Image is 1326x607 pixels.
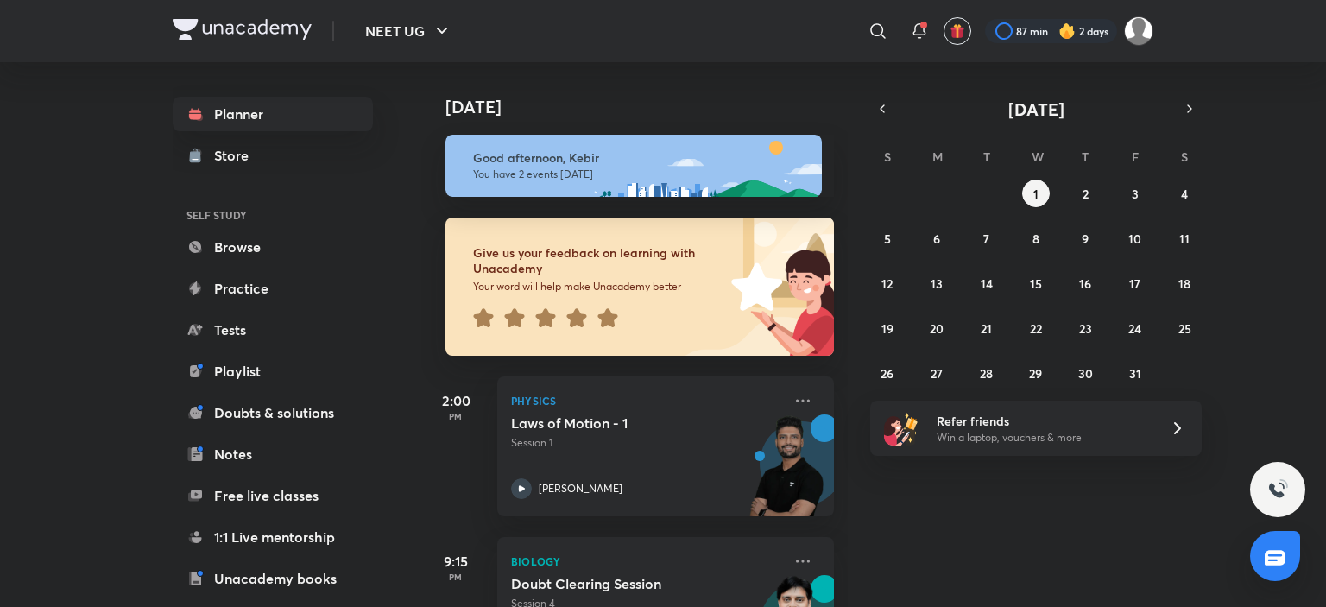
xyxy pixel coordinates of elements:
button: October 1, 2025 [1022,180,1050,207]
abbr: Monday [932,149,943,165]
div: Store [214,145,259,166]
button: October 23, 2025 [1071,314,1099,342]
abbr: October 10, 2025 [1128,231,1141,247]
button: October 17, 2025 [1121,269,1149,297]
button: NEET UG [355,14,463,48]
abbr: October 9, 2025 [1082,231,1089,247]
abbr: Saturday [1181,149,1188,165]
abbr: October 16, 2025 [1079,275,1091,292]
img: unacademy [739,414,834,534]
a: Company Logo [173,19,312,44]
a: Free live classes [173,478,373,513]
abbr: October 19, 2025 [881,320,893,337]
abbr: October 24, 2025 [1128,320,1141,337]
button: October 25, 2025 [1171,314,1198,342]
abbr: Thursday [1082,149,1089,165]
abbr: Wednesday [1032,149,1044,165]
button: October 20, 2025 [923,314,950,342]
button: October 10, 2025 [1121,224,1149,252]
p: Win a laptop, vouchers & more [937,430,1149,446]
abbr: October 2, 2025 [1083,186,1089,202]
abbr: October 6, 2025 [933,231,940,247]
button: October 6, 2025 [923,224,950,252]
a: Unacademy books [173,561,373,596]
button: October 29, 2025 [1022,359,1050,387]
button: October 2, 2025 [1071,180,1099,207]
h5: Doubt Clearing Session [511,575,726,592]
a: Doubts & solutions [173,395,373,430]
abbr: October 4, 2025 [1181,186,1188,202]
img: referral [884,411,919,446]
abbr: October 27, 2025 [931,365,943,382]
button: October 15, 2025 [1022,269,1050,297]
h5: Laws of Motion - 1 [511,414,726,432]
span: [DATE] [1008,98,1064,121]
p: Your word will help make Unacademy better [473,280,725,294]
h6: SELF STUDY [173,200,373,230]
button: October 21, 2025 [973,314,1001,342]
button: October 19, 2025 [874,314,901,342]
abbr: October 7, 2025 [983,231,989,247]
button: October 14, 2025 [973,269,1001,297]
p: [PERSON_NAME] [539,481,622,496]
a: Notes [173,437,373,471]
img: avatar [950,23,965,39]
a: Practice [173,271,373,306]
abbr: October 17, 2025 [1129,275,1140,292]
h4: [DATE] [445,97,851,117]
img: Kebir Hasan Sk [1124,16,1153,46]
button: avatar [944,17,971,45]
p: Physics [511,390,782,411]
h6: Give us your feedback on learning with Unacademy [473,245,725,276]
button: October 31, 2025 [1121,359,1149,387]
button: October 7, 2025 [973,224,1001,252]
button: October 11, 2025 [1171,224,1198,252]
a: Store [173,138,373,173]
button: October 26, 2025 [874,359,901,387]
abbr: October 23, 2025 [1079,320,1092,337]
abbr: October 21, 2025 [981,320,992,337]
button: October 28, 2025 [973,359,1001,387]
p: You have 2 events [DATE] [473,168,806,181]
button: October 9, 2025 [1071,224,1099,252]
img: afternoon [445,135,822,197]
a: 1:1 Live mentorship [173,520,373,554]
abbr: October 26, 2025 [881,365,893,382]
abbr: October 14, 2025 [981,275,993,292]
button: October 5, 2025 [874,224,901,252]
abbr: Sunday [884,149,891,165]
abbr: October 1, 2025 [1033,186,1039,202]
a: Browse [173,230,373,264]
button: October 22, 2025 [1022,314,1050,342]
abbr: October 11, 2025 [1179,231,1190,247]
a: Planner [173,97,373,131]
h6: Refer friends [937,412,1149,430]
abbr: October 28, 2025 [980,365,993,382]
button: October 8, 2025 [1022,224,1050,252]
button: October 4, 2025 [1171,180,1198,207]
button: October 13, 2025 [923,269,950,297]
p: Session 1 [511,435,782,451]
button: October 12, 2025 [874,269,901,297]
button: [DATE] [894,97,1178,121]
button: October 30, 2025 [1071,359,1099,387]
button: October 18, 2025 [1171,269,1198,297]
img: feedback_image [672,218,834,356]
abbr: October 30, 2025 [1078,365,1093,382]
abbr: October 29, 2025 [1029,365,1042,382]
img: Company Logo [173,19,312,40]
button: October 3, 2025 [1121,180,1149,207]
a: Tests [173,313,373,347]
button: October 27, 2025 [923,359,950,387]
h5: 9:15 [421,551,490,572]
abbr: October 5, 2025 [884,231,891,247]
abbr: October 13, 2025 [931,275,943,292]
button: October 24, 2025 [1121,314,1149,342]
abbr: October 15, 2025 [1030,275,1042,292]
p: Biology [511,551,782,572]
abbr: Tuesday [983,149,990,165]
abbr: October 8, 2025 [1032,231,1039,247]
h5: 2:00 [421,390,490,411]
p: PM [421,572,490,582]
abbr: October 18, 2025 [1178,275,1190,292]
